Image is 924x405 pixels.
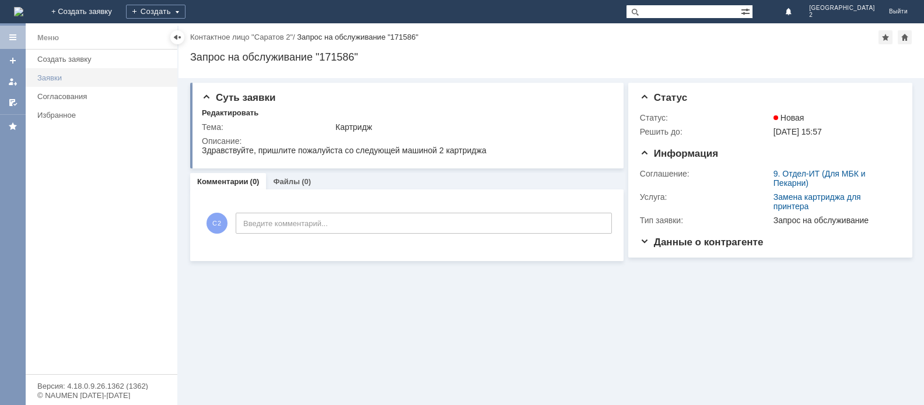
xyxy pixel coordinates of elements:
[640,169,771,178] div: Соглашение:
[773,216,896,225] div: Запрос на обслуживание
[640,237,764,248] span: Данные о контрагенте
[773,169,866,188] a: 9. Отдел-ИТ (Для МБК и Пекарни)
[202,136,610,146] div: Описание:
[302,177,311,186] div: (0)
[640,148,718,159] span: Информация
[640,113,771,122] div: Статус:
[898,30,912,44] div: Сделать домашней страницей
[640,127,771,136] div: Решить до:
[335,122,608,132] div: Картридж
[273,177,300,186] a: Файлы
[878,30,892,44] div: Добавить в избранное
[37,392,166,399] div: © NAUMEN [DATE]-[DATE]
[190,33,293,41] a: Контактное лицо "Саратов 2"
[37,92,170,101] div: Согласования
[37,111,157,119] div: Избранное
[37,73,170,82] div: Заявки
[3,51,22,70] a: Создать заявку
[640,92,687,103] span: Статус
[197,177,249,186] a: Комментарии
[773,192,861,211] a: Замена картриджа для принтера
[33,87,175,105] a: Согласования
[640,192,771,202] div: Услуга:
[3,93,22,112] a: Мои согласования
[33,50,175,68] a: Создать заявку
[190,33,297,41] div: /
[14,7,23,16] img: logo
[170,30,184,44] div: Скрыть меню
[202,92,275,103] span: Суть заявки
[14,7,23,16] a: Перейти на домашнюю страницу
[640,216,771,225] div: Тип заявки:
[250,177,260,186] div: (0)
[202,122,333,132] div: Тема:
[809,5,875,12] span: [GEOGRAPHIC_DATA]
[809,12,875,19] span: 2
[126,5,185,19] div: Создать
[773,127,822,136] span: [DATE] 15:57
[37,55,170,64] div: Создать заявку
[741,5,752,16] span: Расширенный поиск
[190,51,912,63] div: Запрос на обслуживание "171586"
[297,33,418,41] div: Запрос на обслуживание "171586"
[37,382,166,390] div: Версия: 4.18.0.9.26.1362 (1362)
[202,108,258,118] div: Редактировать
[33,69,175,87] a: Заявки
[206,213,228,234] span: С2
[37,31,59,45] div: Меню
[3,72,22,91] a: Мои заявки
[773,113,804,122] span: Новая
